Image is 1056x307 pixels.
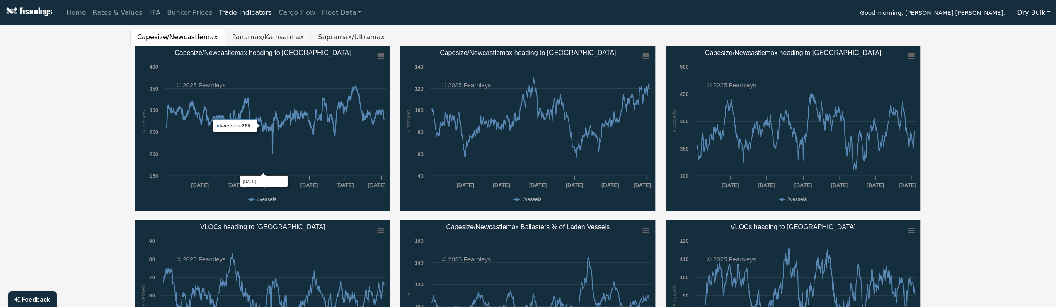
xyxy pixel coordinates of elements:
[529,182,547,188] text: [DATE]
[300,182,318,188] text: [DATE]
[683,293,689,299] text: 90
[442,256,491,263] text: © 2025 Fearnleys
[311,29,392,46] button: Supramax/Ultramax
[867,182,884,188] text: [DATE]
[731,223,856,231] text: VLOCs heading to [GEOGRAPHIC_DATA]
[758,182,775,188] text: [DATE]
[4,7,52,18] img: Fearnleys Logo
[634,182,651,188] text: [DATE]
[368,182,386,188] text: [DATE]
[257,197,276,202] text: #vessels
[216,5,275,21] a: Trade Indicators
[216,122,250,129] text: #vessels:
[150,64,158,70] text: 400
[415,86,424,92] text: 120
[149,293,155,299] text: 60
[140,110,147,132] text: # vessels
[522,197,542,202] text: #vessels
[418,151,424,157] text: 60
[319,5,365,21] a: Fleet Data
[146,5,164,21] a: FFA
[440,49,616,57] text: Capesize/Newcastlemax heading to [GEOGRAPHIC_DATA]
[671,110,677,132] text: # vessels
[406,110,412,132] text: # vessels
[680,118,689,125] text: 400
[566,182,583,188] text: [DATE]
[228,182,245,188] text: [DATE]
[150,107,158,113] text: 300
[707,82,756,89] text: © 2025 Fearnleys
[191,182,209,188] text: [DATE]
[671,284,677,306] text: # vessels
[680,91,689,97] text: 450
[149,274,155,281] text: 70
[705,49,881,57] text: Capesize/Newcastlemax heading to [GEOGRAPHIC_DATA]
[680,64,689,70] text: 500
[415,260,424,266] text: 140
[149,256,155,262] text: 80
[135,46,390,211] svg: Capesize/Newcastlemax heading to Australia
[200,223,325,231] text: VLOCs heading to [GEOGRAPHIC_DATA]
[400,46,656,211] svg: Capesize/Newcastlemax heading to Brazil
[150,151,158,157] text: 200
[336,182,354,188] text: [DATE]
[63,5,89,21] a: Home
[418,173,424,179] text: 40
[787,197,807,202] text: #vessels
[150,129,158,135] text: 250
[242,122,250,129] tspan: 265
[680,274,689,281] text: 100
[666,46,921,211] svg: Capesize/Newcastlemax heading to China
[140,284,146,306] text: # vessels
[1012,5,1056,21] button: Dry Bulk
[442,82,491,89] text: © 2025 Fearnleys
[150,173,158,179] text: 150
[275,5,319,21] a: Cargo Flow
[415,238,424,244] text: 160
[831,182,848,188] text: [DATE]
[177,256,226,263] text: © 2025 Fearnleys
[446,223,610,230] text: Capesize/Newcastlemax Ballasters % of Laden Vessels
[860,7,1005,21] span: Good morning, [PERSON_NAME] [PERSON_NAME].
[707,256,756,263] text: © 2025 Fearnleys
[415,64,424,70] text: 140
[90,5,146,21] a: Rates & Values
[225,29,311,46] button: Panamax/Kamsarmax
[493,182,510,188] text: [DATE]
[680,146,689,152] text: 350
[415,281,424,288] text: 120
[415,107,424,113] text: 100
[680,256,689,262] text: 110
[243,180,256,184] tspan: [DATE]
[457,182,474,188] text: [DATE]
[722,182,739,188] text: [DATE]
[406,293,412,297] text: %
[601,182,619,188] text: [DATE]
[149,238,155,244] text: 90
[899,182,916,188] text: [DATE]
[680,238,689,244] text: 120
[177,82,226,89] text: © 2025 Fearnleys
[174,49,351,57] text: Capesize/Newcastlemax heading to [GEOGRAPHIC_DATA]
[164,5,216,21] a: Bunker Prices
[680,173,689,179] text: 300
[418,129,424,135] text: 80
[794,182,812,188] text: [DATE]
[216,122,220,129] tspan: ●
[130,29,225,46] button: Capesize/Newcastlemax
[150,86,158,92] text: 350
